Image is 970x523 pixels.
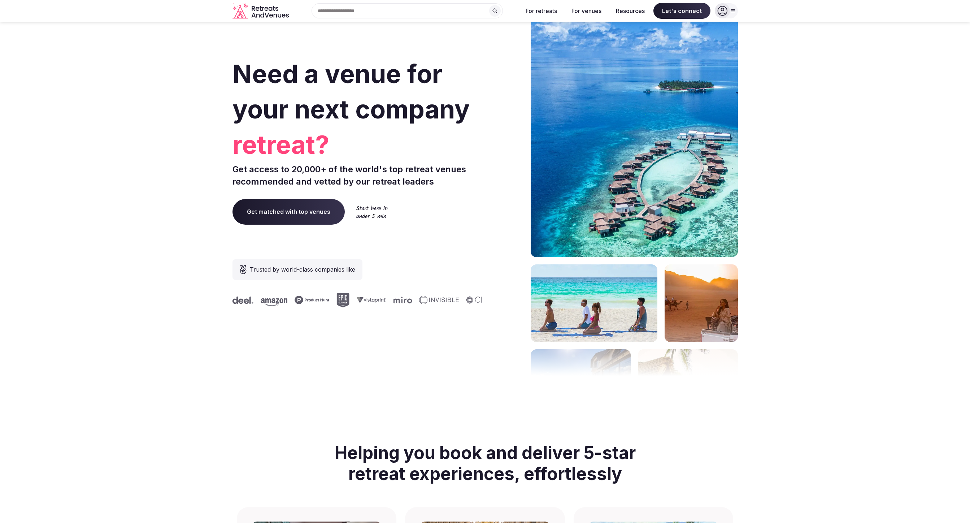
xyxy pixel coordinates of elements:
[520,3,563,19] button: For retreats
[653,3,710,19] span: Let's connect
[232,3,290,19] a: Visit the homepage
[232,163,482,187] p: Get access to 20,000+ of the world's top retreat venues recommended and vetted by our retreat lea...
[566,3,607,19] button: For venues
[250,265,355,274] span: Trusted by world-class companies like
[356,206,388,218] img: Start here in under 5 min
[336,293,349,307] svg: Epic Games company logo
[393,297,412,303] svg: Miro company logo
[610,3,651,19] button: Resources
[232,127,482,163] span: retreat?
[357,297,386,303] svg: Vistaprint company logo
[232,59,470,125] span: Need a venue for your next company
[232,3,290,19] svg: Retreats and Venues company logo
[419,296,459,304] svg: Invisible company logo
[232,199,345,224] a: Get matched with top venues
[531,264,657,342] img: yoga on tropical beach
[232,297,253,304] svg: Deel company logo
[323,434,647,493] h2: Helping you book and deliver 5-star retreat experiences, effortlessly
[665,264,738,342] img: woman sitting in back of truck with camels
